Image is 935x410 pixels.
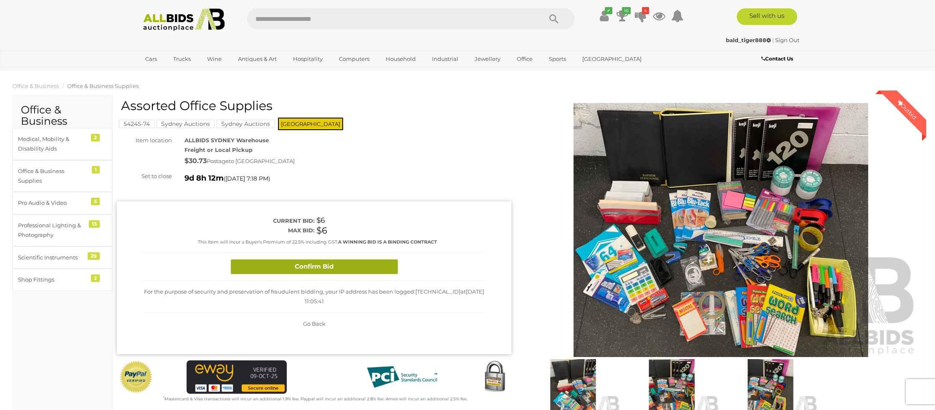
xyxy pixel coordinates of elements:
[184,137,269,143] strong: ALLBIDS SYDNEY Warehouse
[21,104,104,127] h2: Office & Business
[605,7,612,14] i: ✔
[143,216,314,226] div: Current bid:
[415,288,460,295] span: [TECHNICAL_ID]
[338,239,437,245] b: A WINNING BID IS A BINDING CONTRACT
[13,214,112,247] a: Professional Lighting & Photography 13
[198,239,437,245] small: This Item will incur a Buyer's Premium of 22.5% including GST.
[140,52,162,66] a: Cars
[18,134,87,154] div: Medical, Mobility & Disability Aids
[91,198,100,205] div: 5
[616,8,629,23] a: 10
[533,8,575,29] button: Search
[316,225,327,236] span: $6
[380,52,421,66] a: Household
[469,52,506,66] a: Jewellery
[278,118,343,130] span: [GEOGRAPHIC_DATA]
[726,37,771,43] strong: bald_tiger888
[202,52,227,66] a: Wine
[13,269,112,291] a: Shop Fittings 2
[18,221,87,240] div: Professional Lighting & Photography
[143,226,314,235] div: Max bid:
[543,52,571,66] a: Sports
[427,52,464,66] a: Industrial
[184,146,253,153] strong: Freight or Local Pickup
[187,360,287,394] img: eWAY Payment Gateway
[888,91,926,129] div: Outbid
[634,8,647,23] a: 4
[478,360,511,394] img: Secured by Rapid SSL
[119,360,153,394] img: Official PayPal Seal
[577,52,647,66] a: [GEOGRAPHIC_DATA]
[232,52,282,66] a: Antiques & Art
[13,128,112,160] a: Medical, Mobility & Disability Aids 2
[91,134,100,141] div: 2
[13,247,112,269] a: Scientific Instruments 29
[288,52,328,66] a: Hospitality
[168,52,196,66] a: Trucks
[119,120,154,128] mark: 54245-74
[143,281,485,313] div: For the purpose of security and preservation of fraudulent bidding, your IP address has been logg...
[67,83,139,89] a: Office & Business Supplies
[92,166,100,174] div: 1
[225,175,268,182] span: [DATE] 7:18 PM
[163,396,467,402] small: Mastercard & Visa transactions will incur an additional 1.9% fee. Paypal will incur an additional...
[761,55,793,62] b: Contact Us
[157,121,215,127] a: Sydney Auctions
[642,7,649,14] i: 4
[18,275,87,284] div: Shop Fittings
[303,320,326,327] span: Go Back
[119,121,154,127] a: 54245-74
[13,160,112,192] a: Office & Business Supplies 1
[88,252,100,260] div: 29
[726,37,772,43] a: bald_tiger888
[18,166,87,186] div: Office & Business Supplies
[598,8,610,23] a: ✔
[772,37,774,43] span: |
[121,99,509,113] h1: Assorted Office Supplies
[111,171,178,181] div: Set to close
[89,220,100,228] div: 13
[217,120,275,128] mark: Sydney Auctions
[334,52,375,66] a: Computers
[13,192,112,214] a: Pro Audio & Video 5
[139,8,229,31] img: Allbids.com.au
[91,274,100,282] div: 2
[775,37,799,43] a: Sign Out
[737,8,797,25] a: Sell with us
[761,54,795,63] a: Contact Us
[511,52,538,66] a: Office
[18,253,87,262] div: Scientific Instruments
[18,198,87,208] div: Pro Audio & Video
[224,175,270,182] span: ( )
[229,158,295,164] span: to [GEOGRAPHIC_DATA]
[231,259,398,274] button: Confirm Bid
[360,360,444,394] img: PCI DSS compliant
[157,120,215,128] mark: Sydney Auctions
[217,121,275,127] a: Sydney Auctions
[622,7,631,14] i: 10
[184,155,511,167] div: Postage
[524,103,918,357] img: Assorted Office Supplies
[184,174,224,183] strong: 9d 8h 12m
[184,157,207,165] strong: $30.73
[316,216,325,224] span: $6
[13,83,59,89] a: Office & Business
[111,136,178,145] div: Item location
